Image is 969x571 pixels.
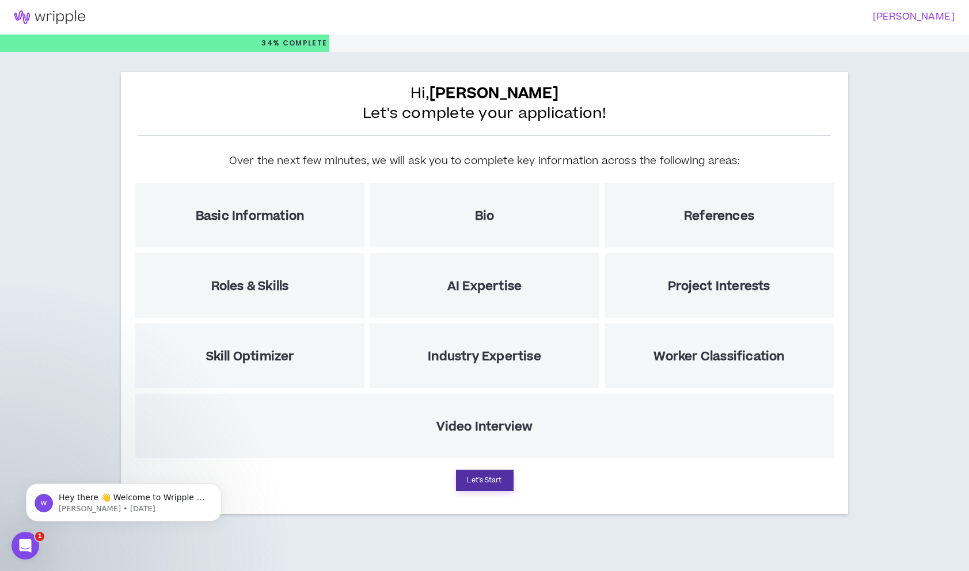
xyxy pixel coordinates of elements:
[211,279,289,294] h5: Roles & Skills
[477,12,955,22] h3: [PERSON_NAME]
[653,349,784,364] h5: Worker Classification
[668,279,770,294] h5: Project Interests
[229,153,740,169] h5: Over the next few minutes, we will ask you to complete key information across the following areas:
[447,279,522,294] h5: AI Expertise
[196,209,304,223] h5: Basic Information
[430,82,558,104] b: [PERSON_NAME]
[428,349,541,364] h5: Industry Expertise
[436,420,533,434] h5: Video Interview
[363,104,607,124] span: Let's complete your application!
[35,532,44,541] span: 1
[9,459,239,540] iframe: Intercom notifications message
[684,209,754,223] h5: References
[206,349,294,364] h5: Skill Optimizer
[475,209,495,223] h5: Bio
[12,532,39,559] iframe: Intercom live chat
[456,470,514,491] button: Let's Start
[411,83,558,104] span: Hi,
[261,35,327,52] p: 34%
[280,38,327,48] span: Complete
